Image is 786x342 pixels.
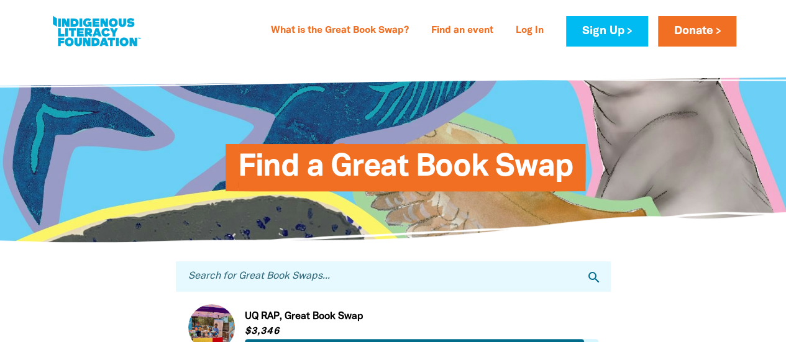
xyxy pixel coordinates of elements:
[508,21,551,41] a: Log In
[566,16,647,47] a: Sign Up
[263,21,416,41] a: What is the Great Book Swap?
[587,270,601,285] i: search
[658,16,736,47] a: Donate
[424,21,501,41] a: Find an event
[238,153,574,191] span: Find a Great Book Swap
